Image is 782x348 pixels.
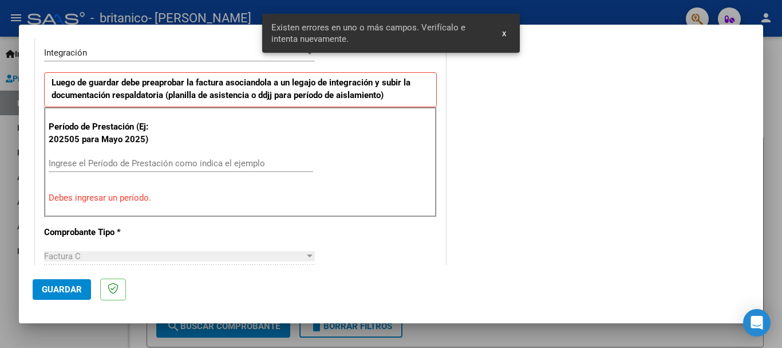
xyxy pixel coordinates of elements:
button: x [493,23,515,44]
span: Integración [44,48,87,58]
span: Existen errores en uno o más campos. Verifícalo e intenta nuevamente. [271,22,489,45]
p: Debes ingresar un período. [49,191,432,205]
p: Período de Prestación (Ej: 202505 para Mayo 2025) [49,120,164,146]
div: Open Intercom Messenger [743,309,771,337]
span: Factura C [44,251,81,261]
strong: Luego de guardar debe preaprobar la factura asociandola a un legajo de integración y subir la doc... [52,77,410,101]
p: Comprobante Tipo * [44,226,162,239]
button: Guardar [33,279,91,300]
span: Guardar [42,284,82,295]
span: x [502,28,506,38]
